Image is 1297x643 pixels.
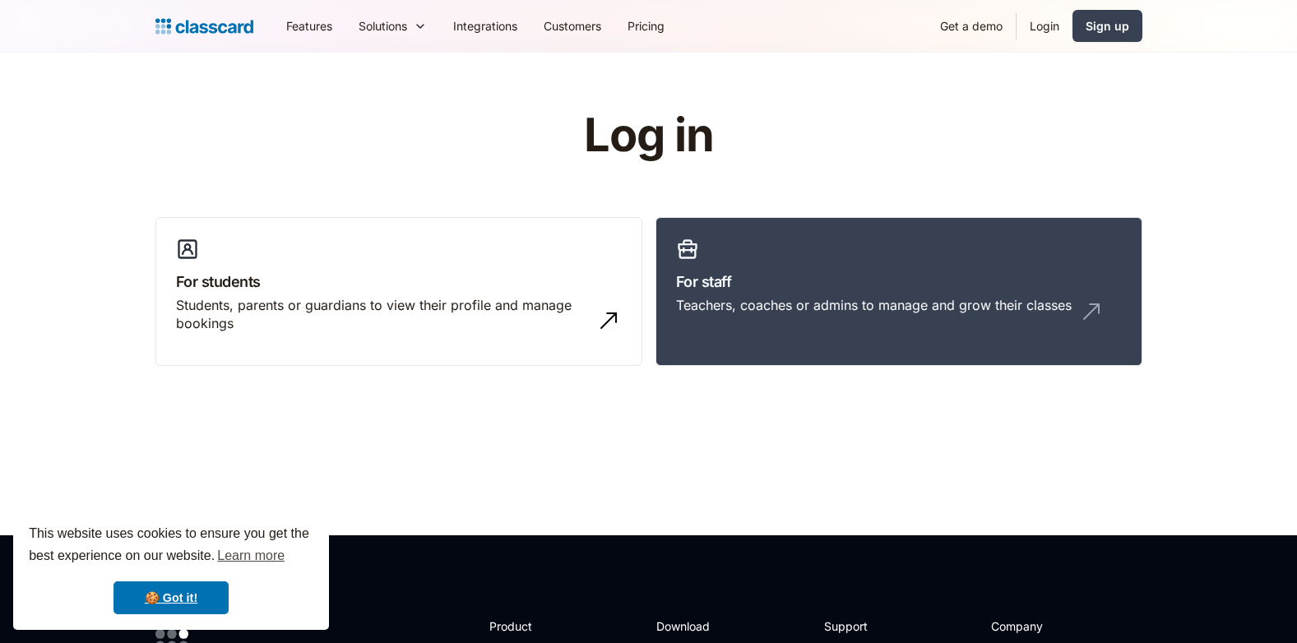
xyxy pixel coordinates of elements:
[655,217,1142,367] a: For staffTeachers, coaches or admins to manage and grow their classes
[489,618,577,635] h2: Product
[215,544,287,568] a: learn more about cookies
[614,7,678,44] a: Pricing
[440,7,530,44] a: Integrations
[656,618,724,635] h2: Download
[273,7,345,44] a: Features
[155,15,253,38] a: home
[113,581,229,614] a: dismiss cookie message
[676,296,1072,314] div: Teachers, coaches or admins to manage and grow their classes
[13,508,329,630] div: cookieconsent
[1017,7,1072,44] a: Login
[1086,17,1129,35] div: Sign up
[991,618,1100,635] h2: Company
[927,7,1016,44] a: Get a demo
[530,7,614,44] a: Customers
[1072,10,1142,42] a: Sign up
[176,271,622,293] h3: For students
[155,217,642,367] a: For studentsStudents, parents or guardians to view their profile and manage bookings
[176,296,589,333] div: Students, parents or guardians to view their profile and manage bookings
[824,618,891,635] h2: Support
[676,271,1122,293] h3: For staff
[387,110,910,161] h1: Log in
[29,524,313,568] span: This website uses cookies to ensure you get the best experience on our website.
[345,7,440,44] div: Solutions
[359,17,407,35] div: Solutions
